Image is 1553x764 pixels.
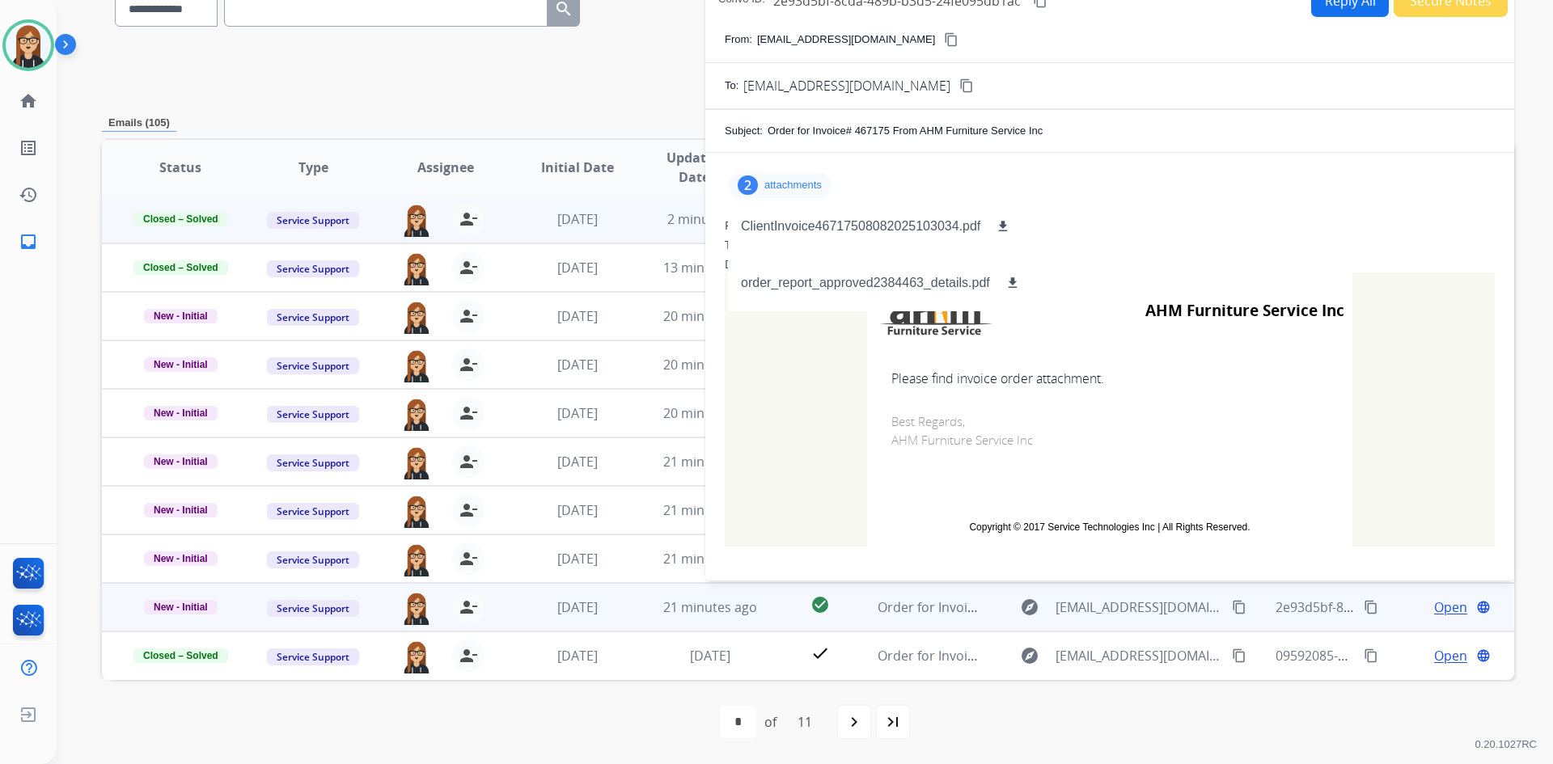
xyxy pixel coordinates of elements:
[844,712,864,732] mat-icon: navigate_next
[1434,597,1467,617] span: Open
[663,501,757,519] span: 21 minutes ago
[459,306,478,326] mat-icon: person_remove
[959,78,974,93] mat-icon: content_copy
[1056,646,1222,665] span: [EMAIL_ADDRESS][DOMAIN_NAME]
[267,406,359,423] span: Service Support
[1364,600,1378,614] mat-icon: content_copy
[738,175,758,195] div: 2
[764,712,776,732] div: of
[785,706,825,738] div: 11
[663,550,757,568] span: 21 minutes ago
[557,259,598,276] span: [DATE]
[867,369,1352,388] td: Please find invoice order attachment.
[400,251,433,285] img: agent-avatar
[1005,276,1020,290] mat-icon: download
[102,115,176,132] p: Emails (105)
[459,597,478,617] mat-icon: person_remove
[557,647,598,665] span: [DATE]
[1364,648,1378,663] mat-icon: content_copy
[459,500,478,520] mat-icon: person_remove
[725,217,1495,234] div: From:
[19,232,38,251] mat-icon: inbox
[663,598,757,616] span: 21 minutes ago
[267,357,359,374] span: Service Support
[810,595,830,614] mat-icon: check_circle
[557,501,598,519] span: [DATE]
[725,32,752,48] p: From:
[417,158,474,177] span: Assignee
[541,158,614,177] span: Initial Date
[459,209,478,229] mat-icon: person_remove
[6,23,51,68] img: avatar
[267,454,359,471] span: Service Support
[557,550,598,568] span: [DATE]
[557,210,598,228] span: [DATE]
[725,78,738,94] p: To:
[144,309,218,323] span: New - Initial
[891,520,1328,534] td: Copyright © 2017 Service Technologies Inc | All Rights Reserved.
[144,503,218,517] span: New - Initial
[1475,735,1537,754] p: 0.20.1027RC
[743,76,950,95] span: [EMAIL_ADDRESS][DOMAIN_NAME]
[267,503,359,520] span: Service Support
[459,258,478,277] mat-icon: person_remove
[267,600,359,617] span: Service Support
[725,256,1495,272] div: Date:
[878,598,1233,616] span: Order for Invoice# 467175 From AHM Furniture Service Inc
[459,646,478,665] mat-icon: person_remove
[690,647,730,665] span: [DATE]
[1276,647,1519,665] span: 09592085-4f8e-4e45-994d-c2ad61e4efa1
[1232,600,1246,614] mat-icon: content_copy
[810,644,830,663] mat-icon: check
[1056,597,1222,617] span: [EMAIL_ADDRESS][DOMAIN_NAME]
[764,179,822,192] p: attachments
[267,260,359,277] span: Service Support
[133,260,228,275] span: Closed – Solved
[19,91,38,111] mat-icon: home
[741,273,990,293] p: order_report_approved2384463_details.pdf
[400,300,433,334] img: agent-avatar
[144,600,218,614] span: New - Initial
[19,138,38,158] mat-icon: list_alt
[19,185,38,205] mat-icon: history
[557,356,598,374] span: [DATE]
[133,648,228,663] span: Closed – Solved
[557,598,598,616] span: [DATE]
[400,639,433,673] img: agent-avatar
[867,388,1352,504] td: Best Regards, AHM Furniture Service Inc
[658,148,731,187] span: Updated Date
[663,307,757,325] span: 20 minutes ago
[878,647,1233,665] span: Order for Invoice# 467068 From AHM Furniture Service Inc
[144,454,218,469] span: New - Initial
[400,348,433,382] img: agent-avatar
[667,210,754,228] span: 2 minutes ago
[400,445,433,479] img: agent-avatar
[1276,598,1523,616] span: 2e93d5bf-8cda-489b-b3d5-24fe095db1ac
[267,551,359,568] span: Service Support
[1020,597,1039,617] mat-icon: explore
[144,551,218,566] span: New - Initial
[1476,600,1491,614] mat-icon: language
[400,542,433,576] img: agent-avatar
[1232,648,1246,663] mat-icon: content_copy
[400,494,433,528] img: agent-avatar
[1476,648,1491,663] mat-icon: language
[1434,646,1467,665] span: Open
[557,404,598,422] span: [DATE]
[1020,646,1039,665] mat-icon: explore
[459,355,478,374] mat-icon: person_remove
[459,452,478,471] mat-icon: person_remove
[267,212,359,229] span: Service Support
[298,158,328,177] span: Type
[768,123,1043,139] p: Order for Invoice# 467175 From AHM Furniture Service Inc
[663,404,757,422] span: 20 minutes ago
[267,648,359,665] span: Service Support
[944,32,958,47] mat-icon: content_copy
[133,212,228,226] span: Closed – Solved
[757,32,935,48] p: [EMAIL_ADDRESS][DOMAIN_NAME]
[159,158,201,177] span: Status
[144,406,218,420] span: New - Initial
[144,357,218,372] span: New - Initial
[663,259,757,276] span: 13 minutes ago
[725,123,763,139] p: Subject:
